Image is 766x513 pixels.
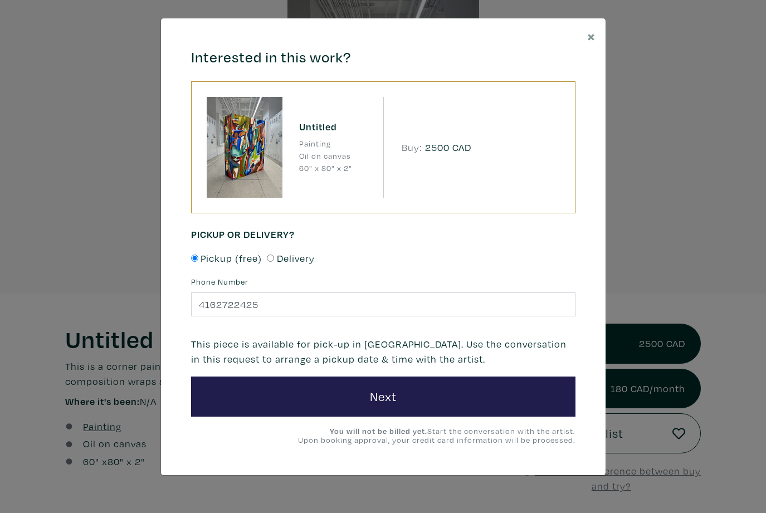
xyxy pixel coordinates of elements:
span: × [587,26,596,46]
span: 2500 CAD [425,140,471,155]
span: Delivery [277,251,315,266]
button: Next [191,377,575,417]
button: Close [577,18,606,53]
input: Pickup (free) [191,255,198,262]
p: This piece is available for pick-up in [GEOGRAPHIC_DATA]. Use the conversation in this request to... [191,336,575,367]
strong: You will not be billed yet. [330,426,427,436]
li: Painting [299,138,375,150]
h6: Untitled [299,121,375,133]
span: Buy: [402,141,422,154]
span: Pickup (free) [201,251,262,266]
h6: Pickup or Delivery? [191,228,575,241]
label: Phone Number [191,276,575,288]
img: phpThumb.php [207,97,282,198]
small: Start the conversation with the artist. Upon booking approval, your credit card information will ... [291,427,575,445]
h4: Interested in this work? [191,48,575,66]
input: Delivery [267,255,274,262]
li: 60" x 80" x 2" [299,162,375,174]
li: Oil on canvas [299,150,375,162]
